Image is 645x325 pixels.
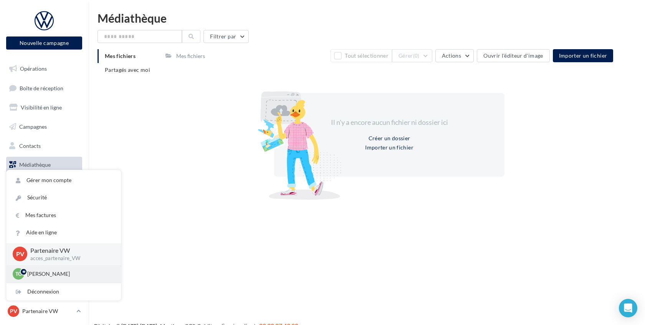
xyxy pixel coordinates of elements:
p: Partenaire VW [22,307,73,315]
a: Visibilité en ligne [5,99,84,116]
p: Partenaire VW [30,246,109,255]
span: Visibilité en ligne [21,104,62,111]
span: Opérations [20,65,47,72]
a: Sécurité [7,189,121,206]
a: Opérations [5,61,84,77]
span: (0) [413,53,420,59]
button: Filtrer par [203,30,249,43]
span: Importer un fichier [559,52,607,59]
span: PV [10,307,17,315]
span: TC [15,270,21,278]
span: Médiathèque [19,161,51,168]
a: Campagnes [5,119,84,135]
div: Déconnexion [7,283,121,300]
div: Mes fichiers [176,52,205,60]
button: Nouvelle campagne [6,36,82,50]
p: acces_partenaire_VW [30,255,109,262]
span: Mes fichiers [105,53,136,59]
a: Gérer mon compte [7,172,121,189]
a: Aide en ligne [7,224,121,241]
a: Boîte de réception [5,80,84,96]
a: Calendrier [5,176,84,192]
div: Médiathèque [98,12,636,24]
span: Contacts [19,142,41,149]
a: Mes factures [7,207,121,224]
button: Ouvrir l'éditeur d'image [477,49,549,62]
button: Actions [435,49,474,62]
div: Open Intercom Messenger [619,299,637,317]
button: Importer un fichier [553,49,614,62]
span: PV [16,250,24,259]
span: Campagnes [19,123,47,130]
span: Actions [442,52,461,59]
button: Gérer(0) [392,49,432,62]
a: PLV et print personnalisable [5,195,84,218]
a: Médiathèque [5,157,84,173]
a: Contacts [5,138,84,154]
a: Campagnes DataOnDemand [5,221,84,243]
a: PV Partenaire VW [6,304,82,318]
span: Partagés avec moi [105,66,150,73]
button: Créer un dossier [365,134,413,143]
button: Importer un fichier [362,143,417,152]
button: Tout sélectionner [331,49,392,62]
span: Il n'y a encore aucun fichier ni dossier ici [331,118,448,126]
span: Boîte de réception [20,85,63,91]
p: [PERSON_NAME] [27,270,112,278]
